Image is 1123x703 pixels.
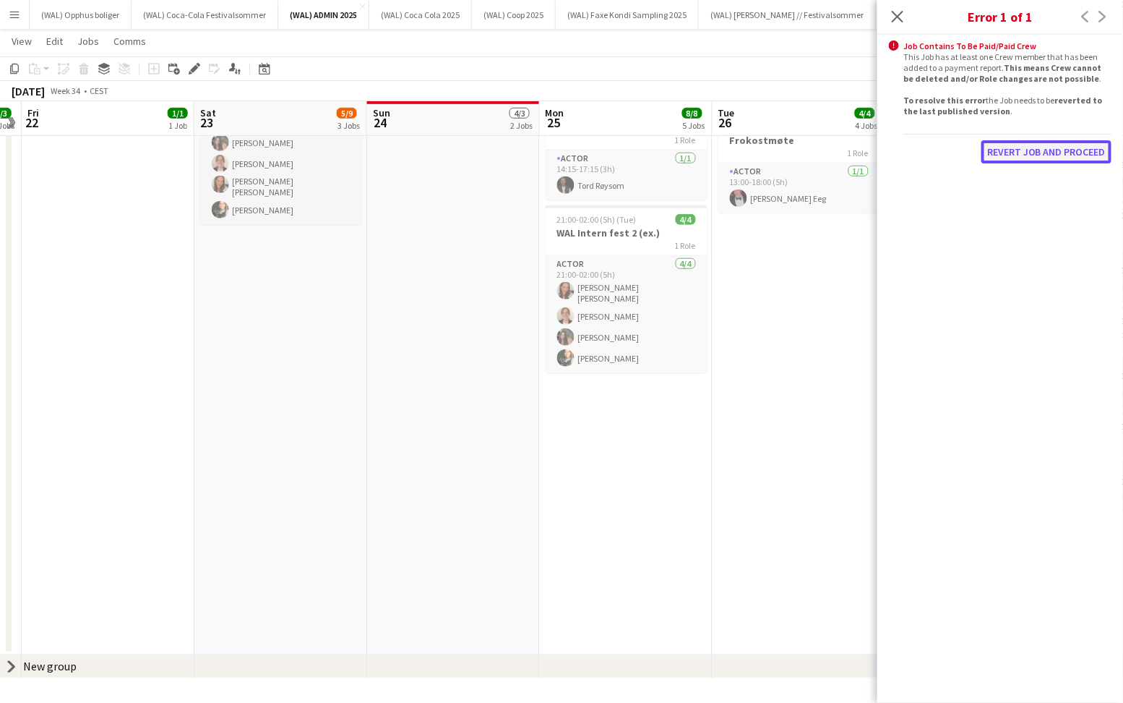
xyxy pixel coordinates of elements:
div: CEST [90,85,108,96]
button: Revert Job and proceed [981,140,1111,163]
h3: WAL Intern fest 2 (ex.) [546,226,707,239]
span: 4/4 [676,214,696,225]
span: 1 Role [675,135,696,145]
span: Sat [200,106,216,119]
a: Edit [40,32,69,51]
a: View [6,32,38,51]
button: (WAL) [PERSON_NAME] // Festivalsommer [699,1,876,29]
span: Comms [113,35,146,48]
a: Jobs [72,32,105,51]
div: 1 Job [168,120,187,131]
a: Comms [108,32,152,51]
button: (WAL) Coca Cola 2025 [369,1,472,29]
div: 3 Jobs [337,120,360,131]
span: 1 Role [848,148,869,158]
button: (WAL) ADMIN 2025 [278,1,369,29]
span: 5/9 [337,108,357,119]
app-card-role: Actor4/413:00-02:00 (13h)[PERSON_NAME][PERSON_NAME][PERSON_NAME] [PERSON_NAME][PERSON_NAME] [200,108,362,224]
span: 8/8 [682,108,702,119]
span: Week 34 [48,85,84,96]
span: Tue [718,106,735,119]
span: 4/4 [855,108,875,119]
span: 23 [198,114,216,131]
app-job-card: 14:15-17:15 (3h)1/1Tilbakelevering // Kjørevakt1 RoleActor1/114:15-17:15 (3h)Tord Røysom [546,100,707,200]
span: Fri [27,106,39,119]
span: 25 [543,114,564,131]
span: 26 [716,114,735,131]
button: (WAL) Faxe Kondi Sampling 2025 [556,1,699,29]
span: Edit [46,35,63,48]
app-job-card: 13:00-02:00 (13h) (Sun)4/4WAL intern fest1 RoleActor4/413:00-02:00 (13h)[PERSON_NAME][PERSON_NAME... [200,57,362,224]
app-job-card: 13:00-18:00 (5h)1/1Kjørevakt / WAL Frokostmøte1 RoleActor1/113:00-18:00 (5h)[PERSON_NAME] Eeg [718,100,880,213]
span: 4/3 [509,108,530,119]
span: 22 [25,114,39,131]
span: 21:00-02:00 (5h) (Tue) [557,214,637,225]
span: 1/1 [168,108,188,119]
div: New group [23,660,77,674]
app-job-card: 21:00-02:00 (5h) (Tue)4/4WAL Intern fest 2 (ex.)1 RoleActor4/421:00-02:00 (5h)[PERSON_NAME] [PERS... [546,205,707,372]
app-card-role: Actor1/114:15-17:15 (3h)Tord Røysom [546,150,707,200]
span: Sun [373,106,390,119]
span: 1 Role [675,240,696,251]
div: Job Contains To Be Paid/Paid Crew [903,41,1111,51]
div: This Job has at least one Crew member that has been added to a payment report. . the Job needs to... [903,51,1111,116]
app-card-role: Actor1/113:00-18:00 (5h)[PERSON_NAME] Eeg [718,163,880,213]
button: EVENT // Atea // TP2B [876,1,977,29]
button: (WAL) Coca-Cola Festivalsommer [132,1,278,29]
button: (WAL) Opphus boliger [30,1,132,29]
div: 5 Jobs [683,120,705,131]
span: View [12,35,32,48]
div: 4 Jobs [856,120,878,131]
span: Jobs [77,35,99,48]
b: reverted to the last published version [903,95,1103,116]
span: Mon [546,106,564,119]
div: [DATE] [12,84,45,98]
h3: Error 1 of 1 [877,7,1123,26]
b: This means Crew cannot be deleted and/or Role changes are not possible [903,62,1102,84]
span: 24 [371,114,390,131]
b: To resolve this error [903,95,986,106]
button: (WAL) Coop 2025 [472,1,556,29]
div: 2 Jobs [510,120,533,131]
app-card-role: Actor4/421:00-02:00 (5h)[PERSON_NAME] [PERSON_NAME][PERSON_NAME][PERSON_NAME][PERSON_NAME] [546,256,707,372]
